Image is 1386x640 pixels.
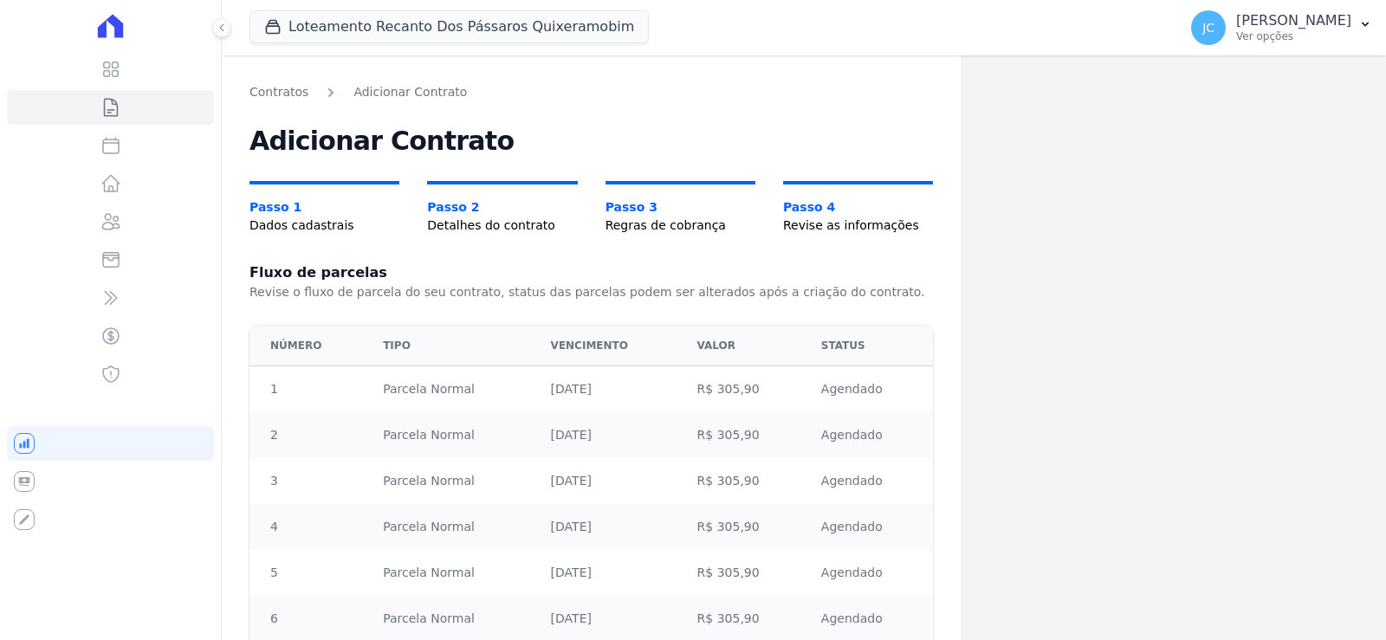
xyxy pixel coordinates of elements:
[372,550,540,596] td: Parcela Normal
[606,217,755,235] span: Regras de cobrança
[249,366,372,413] td: 1
[1236,12,1351,29] p: [PERSON_NAME]
[1236,29,1351,43] p: Ver opções
[687,412,811,458] td: R$ 305,90
[249,412,372,458] td: 2
[249,83,933,101] nav: Breadcrumb
[687,458,811,504] td: R$ 305,90
[783,217,933,235] span: Revise as informações
[687,550,811,596] td: R$ 305,90
[811,504,933,550] td: Agendado
[687,326,811,366] th: Valor
[811,326,933,366] th: Status
[541,550,687,596] td: [DATE]
[541,458,687,504] td: [DATE]
[427,198,577,217] span: Passo 2
[372,366,540,413] td: Parcela Normal
[783,198,933,217] span: Passo 4
[541,366,687,413] td: [DATE]
[249,217,399,235] span: Dados cadastrais
[541,412,687,458] td: [DATE]
[249,283,933,301] p: Revise o fluxo de parcela do seu contrato, status das parcelas podem ser alterados após a criação...
[811,366,933,413] td: Agendado
[249,504,372,550] td: 4
[811,412,933,458] td: Agendado
[372,412,540,458] td: Parcela Normal
[372,504,540,550] td: Parcela Normal
[249,198,399,217] span: Passo 1
[249,326,372,366] th: Número
[249,83,308,101] a: Contratos
[249,550,372,596] td: 5
[249,10,649,43] button: Loteamento Recanto Dos Pássaros Quixeramobim
[249,181,933,235] nav: Progress
[1202,22,1214,34] span: JC
[687,366,811,413] td: R$ 305,90
[606,198,755,217] span: Passo 3
[1177,3,1386,52] button: JC [PERSON_NAME] Ver opções
[353,83,467,101] a: Adicionar Contrato
[541,326,687,366] th: Vencimento
[811,458,933,504] td: Agendado
[249,129,933,153] h2: Adicionar Contrato
[249,458,372,504] td: 3
[372,326,540,366] th: Tipo
[541,504,687,550] td: [DATE]
[687,504,811,550] td: R$ 305,90
[427,217,577,235] span: Detalhes do contrato
[372,458,540,504] td: Parcela Normal
[811,550,933,596] td: Agendado
[249,262,933,283] h1: Fluxo de parcelas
